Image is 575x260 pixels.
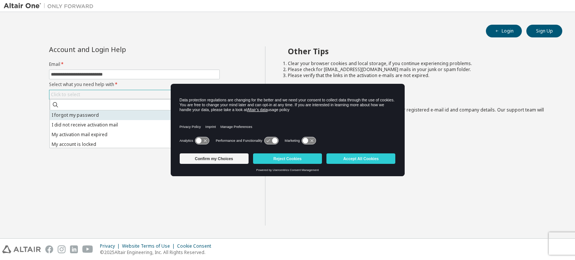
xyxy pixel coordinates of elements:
[49,82,220,88] label: Select what you need help with
[177,243,216,249] div: Cookie Consent
[4,2,97,10] img: Altair One
[122,243,177,249] div: Website Terms of Use
[49,61,220,67] label: Email
[288,67,549,73] li: Please check for [EMAIL_ADDRESS][DOMAIN_NAME] mails in your junk or spam folder.
[49,90,219,99] div: Click to select
[288,46,549,56] h2: Other Tips
[51,92,80,98] div: Click to select
[100,243,122,249] div: Privacy
[45,245,53,253] img: facebook.svg
[49,46,186,52] div: Account and Login Help
[288,61,549,67] li: Clear your browser cookies and local storage, if you continue experiencing problems.
[288,93,549,103] h2: Not sure how to login?
[486,25,522,37] button: Login
[288,107,544,119] span: with a brief description of the problem, your registered e-mail id and company details. Our suppo...
[2,245,41,253] img: altair_logo.svg
[70,245,78,253] img: linkedin.svg
[50,110,218,120] li: I forgot my password
[288,73,549,79] li: Please verify that the links in the activation e-mails are not expired.
[82,245,93,253] img: youtube.svg
[58,245,66,253] img: instagram.svg
[526,25,562,37] button: Sign Up
[100,249,216,256] p: © 2025 Altair Engineering, Inc. All Rights Reserved.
